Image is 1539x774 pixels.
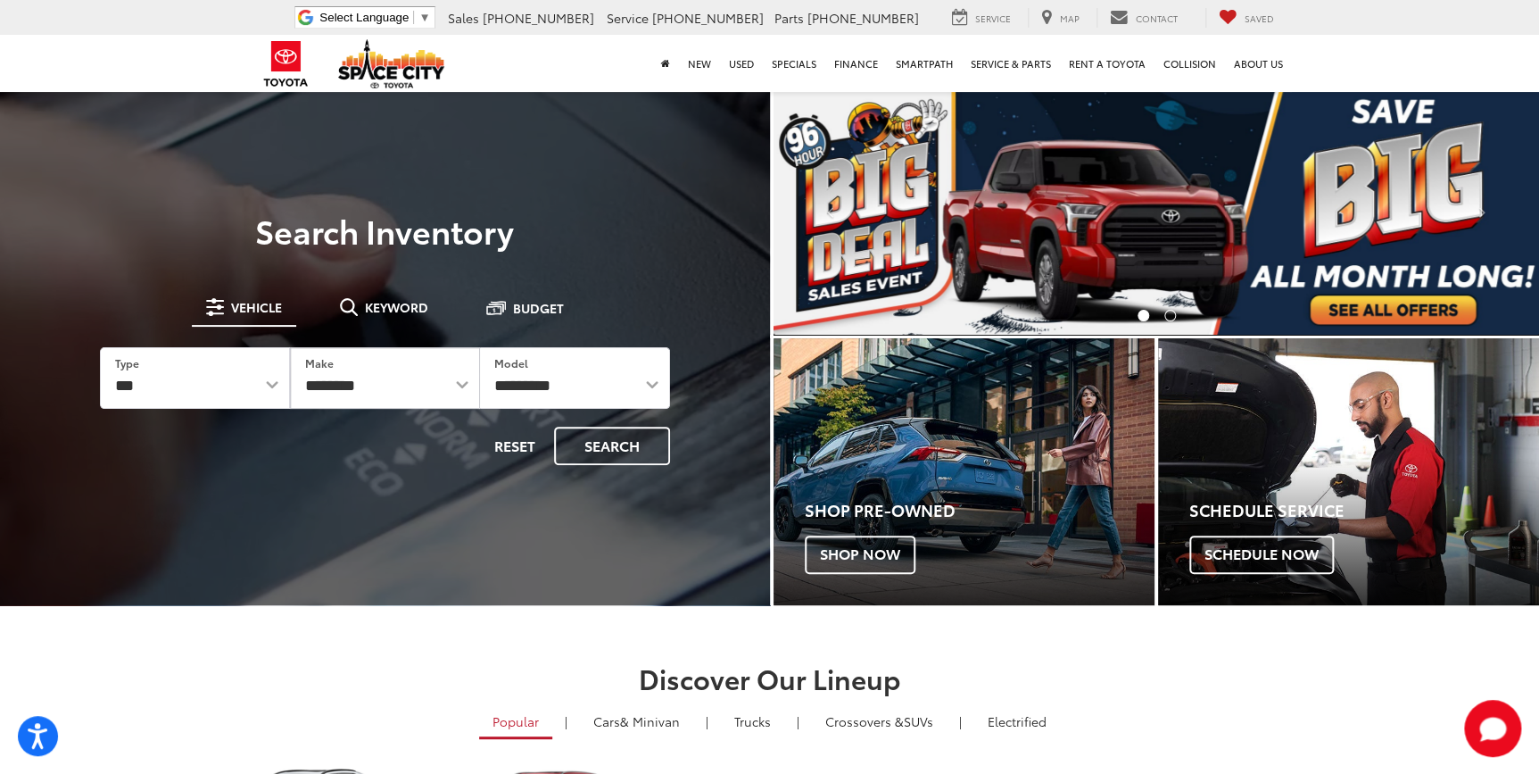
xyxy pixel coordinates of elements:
[1189,536,1334,573] span: Schedule Now
[805,502,1154,520] h4: Shop Pre-Owned
[1136,12,1178,25] span: Contact
[721,706,784,737] a: Trucks
[701,712,713,730] li: |
[494,355,528,370] label: Model
[115,355,139,370] label: Type
[652,35,679,92] a: Home
[1205,8,1287,28] a: My Saved Vehicles
[513,302,564,314] span: Budget
[807,9,919,27] span: [PHONE_NUMBER]
[1189,502,1539,520] h4: Schedule Service
[483,9,594,27] span: [PHONE_NUMBER]
[231,301,282,313] span: Vehicle
[939,8,1024,28] a: Service
[607,9,649,27] span: Service
[774,125,889,299] button: Click to view previous picture.
[812,706,947,737] a: SUVs
[141,663,1399,693] h2: Discover Our Lineup
[975,12,1011,25] span: Service
[974,706,1060,737] a: Electrified
[805,536,915,573] span: Shop Now
[955,712,966,730] li: |
[825,712,904,730] span: Crossovers &
[1225,35,1292,92] a: About Us
[1060,35,1154,92] a: Rent a Toyota
[774,338,1154,605] div: Toyota
[1154,35,1225,92] a: Collision
[1245,12,1274,25] span: Saved
[1424,125,1539,299] button: Click to view next picture.
[1158,338,1539,605] a: Schedule Service Schedule Now
[825,35,887,92] a: Finance
[413,11,414,24] span: ​
[620,712,680,730] span: & Minivan
[1060,12,1080,25] span: Map
[887,35,962,92] a: SmartPath
[75,212,695,248] h3: Search Inventory
[679,35,720,92] a: New
[1464,700,1521,757] svg: Start Chat
[338,39,445,88] img: Space City Toyota
[652,9,764,27] span: [PHONE_NUMBER]
[479,427,550,465] button: Reset
[1096,8,1191,28] a: Contact
[580,706,693,737] a: Cars
[418,11,430,24] span: ▼
[252,35,319,93] img: Toyota
[1028,8,1093,28] a: Map
[1164,310,1176,321] li: Go to slide number 2.
[319,11,430,24] a: Select Language​
[1158,338,1539,605] div: Toyota
[448,9,479,27] span: Sales
[720,35,763,92] a: Used
[319,11,409,24] span: Select Language
[792,712,804,730] li: |
[554,427,670,465] button: Search
[560,712,572,730] li: |
[962,35,1060,92] a: Service & Parts
[774,338,1154,605] a: Shop Pre-Owned Shop Now
[305,355,334,370] label: Make
[1138,310,1149,321] li: Go to slide number 1.
[763,35,825,92] a: Specials
[1464,700,1521,757] button: Toggle Chat Window
[365,301,428,313] span: Keyword
[479,706,552,739] a: Popular
[774,9,804,27] span: Parts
